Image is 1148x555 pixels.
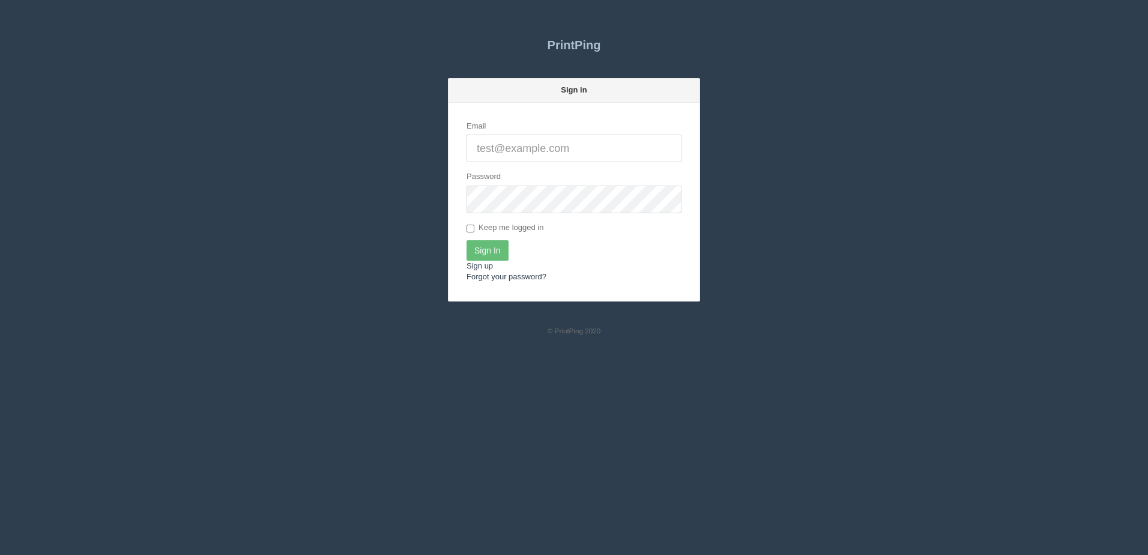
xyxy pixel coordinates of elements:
input: test@example.com [467,135,681,162]
input: Sign In [467,240,509,261]
small: © PrintPing 2020 [548,327,601,335]
a: Sign up [467,261,493,270]
label: Email [467,121,486,132]
input: Keep me logged in [467,225,474,232]
a: Forgot your password? [467,272,546,281]
strong: Sign in [561,85,587,94]
a: PrintPing [448,30,700,60]
label: Password [467,171,501,183]
label: Keep me logged in [467,222,543,234]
